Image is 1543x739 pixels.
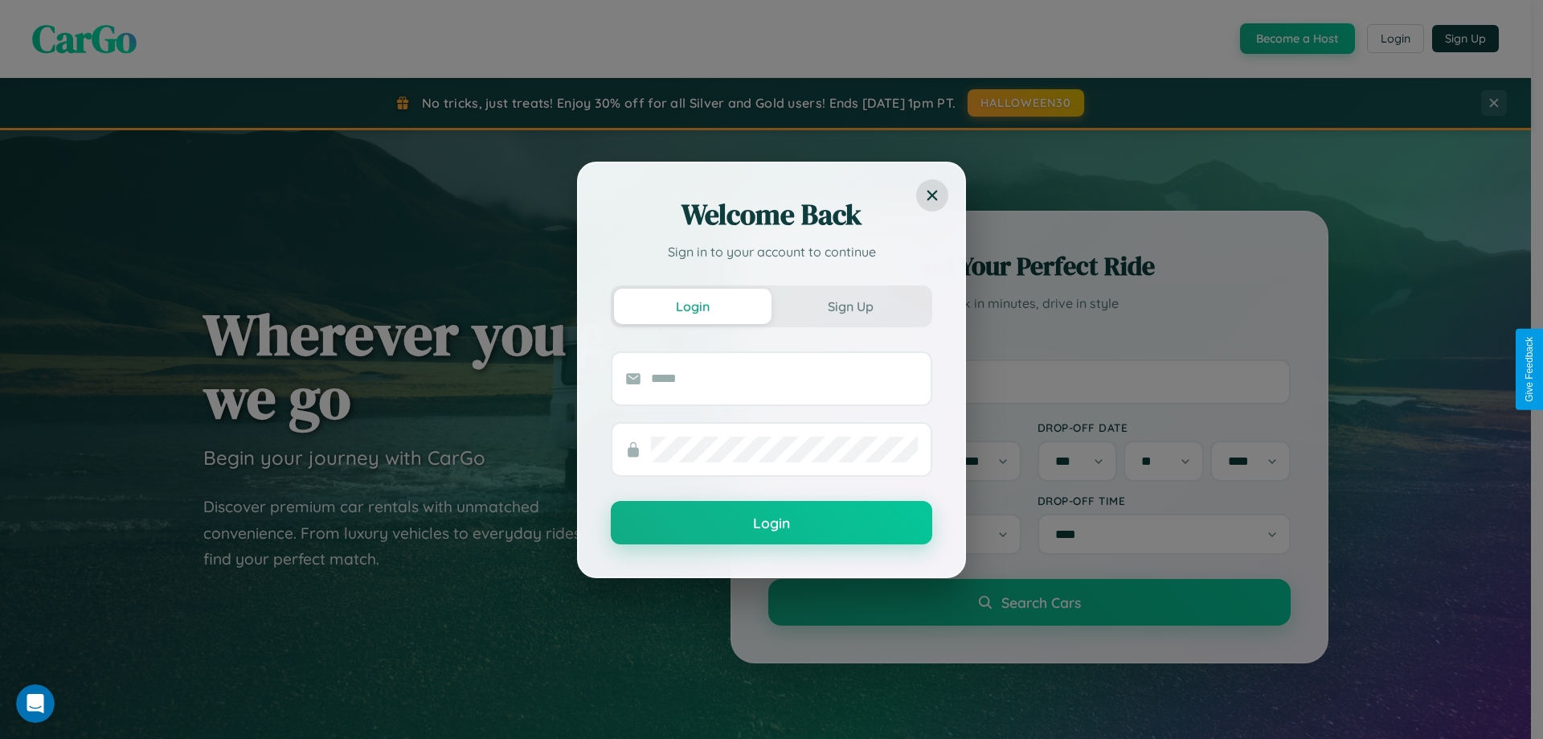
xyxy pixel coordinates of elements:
[611,195,932,234] h2: Welcome Back
[611,242,932,261] p: Sign in to your account to continue
[614,289,771,324] button: Login
[16,684,55,723] iframe: Intercom live chat
[611,501,932,544] button: Login
[1524,337,1535,402] div: Give Feedback
[771,289,929,324] button: Sign Up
